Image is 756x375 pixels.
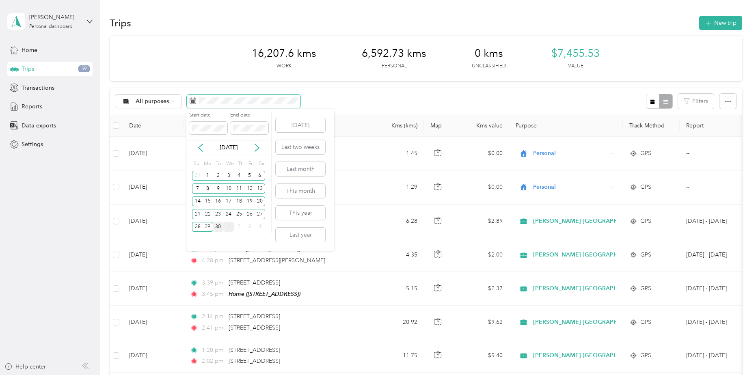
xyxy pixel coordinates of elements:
[123,205,184,238] td: [DATE]
[234,222,244,232] div: 2
[424,114,452,137] th: Map
[244,222,255,232] div: 3
[203,171,213,181] div: 1
[244,209,255,219] div: 26
[29,13,80,22] div: [PERSON_NAME]
[213,209,224,219] div: 23
[509,114,623,137] th: Purpose
[223,171,234,181] div: 3
[203,209,213,219] div: 22
[370,238,424,272] td: 4.35
[255,222,266,232] div: 4
[568,62,583,70] p: Value
[123,137,184,170] td: [DATE]
[452,170,509,204] td: $0.00
[203,196,213,207] div: 15
[452,137,509,170] td: $0.00
[223,209,234,219] div: 24
[711,330,756,375] iframe: Everlance-gr Chat Button Frame
[78,65,90,73] span: 59
[370,170,424,204] td: 1.29
[123,339,184,373] td: [DATE]
[123,170,184,204] td: [DATE]
[276,184,325,198] button: This month
[255,196,266,207] div: 20
[276,140,325,154] button: Last two weeks
[452,306,509,339] td: $9.62
[203,183,213,194] div: 8
[680,114,754,137] th: Report
[370,114,424,137] th: Kms (kms)
[184,114,370,137] th: Locations
[370,137,424,170] td: 1.45
[203,158,212,169] div: Mo
[370,306,424,339] td: 20.92
[123,238,184,272] td: [DATE]
[192,158,200,169] div: Su
[680,205,754,238] td: Sep 1 - 30, 2025
[475,47,503,60] span: 0 kms
[678,94,714,109] button: Filters
[223,222,234,232] div: 1
[276,228,325,242] button: Last year
[362,47,426,60] span: 6,592.73 kms
[212,143,246,152] p: [DATE]
[22,140,43,149] span: Settings
[640,149,651,158] span: GPS
[22,102,42,111] span: Reports
[203,222,213,232] div: 29
[244,171,255,181] div: 5
[452,238,509,272] td: $2.00
[533,250,643,259] span: [PERSON_NAME] [GEOGRAPHIC_DATA]
[202,290,225,299] span: 3:45 pm
[247,158,255,169] div: Fr
[230,112,268,119] label: End date
[370,205,424,238] td: 6.28
[533,351,643,360] span: [PERSON_NAME] [GEOGRAPHIC_DATA]
[551,47,600,60] span: $7,455.53
[234,209,244,219] div: 25
[680,170,754,204] td: --
[255,183,266,194] div: 13
[640,318,651,327] span: GPS
[452,339,509,373] td: $5.40
[192,209,203,219] div: 21
[110,19,131,27] h1: Trips
[234,183,244,194] div: 11
[640,351,651,360] span: GPS
[680,339,754,373] td: Sep 1 - 30, 2025
[472,62,506,70] p: Unclassified
[229,246,300,252] span: Home ([STREET_ADDRESS])
[229,324,280,331] span: [STREET_ADDRESS]
[680,238,754,272] td: Sep 1 - 30, 2025
[234,171,244,181] div: 4
[202,357,225,366] span: 2:02 pm
[192,222,203,232] div: 28
[202,256,225,265] span: 4:28 pm
[229,279,280,286] span: [STREET_ADDRESS]
[640,217,651,226] span: GPS
[229,358,280,364] span: [STREET_ADDRESS]
[252,47,316,60] span: 16,207.6 kms
[680,272,754,306] td: Sep 1 - 30, 2025
[276,118,325,132] button: [DATE]
[382,62,407,70] p: Personal
[213,183,224,194] div: 9
[4,362,46,371] button: Help center
[223,196,234,207] div: 17
[136,99,169,104] span: All purposes
[229,347,280,353] span: [STREET_ADDRESS]
[202,346,225,355] span: 1:20 pm
[276,62,292,70] p: Work
[29,24,73,29] div: Personal dashboard
[680,306,754,339] td: Sep 1 - 30, 2025
[229,257,325,264] span: [STREET_ADDRESS][PERSON_NAME]
[229,313,280,320] span: [STREET_ADDRESS]
[123,306,184,339] td: [DATE]
[244,183,255,194] div: 12
[533,183,607,192] span: Personal
[244,196,255,207] div: 19
[452,272,509,306] td: $2.37
[192,196,203,207] div: 14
